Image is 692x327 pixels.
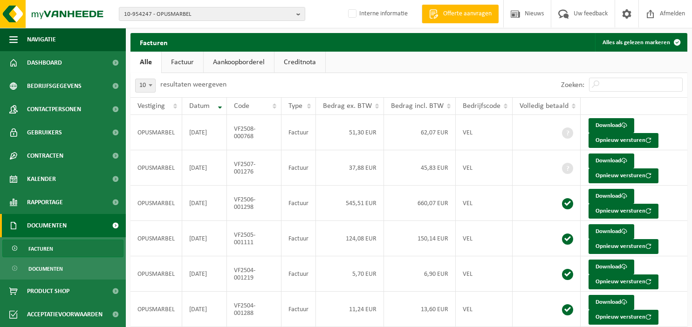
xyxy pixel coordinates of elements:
[281,292,316,327] td: Factuur
[234,102,249,110] span: Code
[28,260,63,278] span: Documenten
[316,292,384,327] td: 11,24 EUR
[589,295,634,310] a: Download
[384,221,456,256] td: 150,14 EUR
[456,221,513,256] td: VEL
[27,74,82,98] span: Bedrijfsgegevens
[130,33,177,51] h2: Facturen
[281,221,316,256] td: Factuur
[316,186,384,221] td: 545,51 EUR
[595,33,686,52] button: Alles als gelezen markeren
[27,280,69,303] span: Product Shop
[27,214,67,237] span: Documenten
[182,186,227,221] td: [DATE]
[346,7,408,21] label: Interne informatie
[281,150,316,186] td: Factuur
[182,292,227,327] td: [DATE]
[130,256,182,292] td: OPUSMARBEL
[384,115,456,150] td: 62,07 EUR
[124,7,293,21] span: 10-954247 - OPUSMARBEL
[27,121,62,144] span: Gebruikers
[130,186,182,221] td: OPUSMARBEL
[456,292,513,327] td: VEL
[384,186,456,221] td: 660,07 EUR
[2,240,123,257] a: Facturen
[137,102,165,110] span: Vestiging
[316,256,384,292] td: 5,70 EUR
[520,102,569,110] span: Volledig betaald
[316,150,384,186] td: 37,88 EUR
[456,186,513,221] td: VEL
[162,52,203,73] a: Factuur
[589,118,634,133] a: Download
[384,256,456,292] td: 6,90 EUR
[589,168,658,183] button: Opnieuw versturen
[589,260,634,274] a: Download
[384,150,456,186] td: 45,83 EUR
[589,133,658,148] button: Opnieuw versturen
[316,115,384,150] td: 51,30 EUR
[130,221,182,256] td: OPUSMARBEL
[182,115,227,150] td: [DATE]
[227,150,282,186] td: VF2507-001276
[316,221,384,256] td: 124,08 EUR
[119,7,305,21] button: 10-954247 - OPUSMARBEL
[130,292,182,327] td: OPUSMARBEL
[288,102,302,110] span: Type
[27,303,103,326] span: Acceptatievoorwaarden
[227,221,282,256] td: VF2505-001111
[274,52,325,73] a: Creditnota
[227,115,282,150] td: VF2508-000768
[182,221,227,256] td: [DATE]
[130,150,182,186] td: OPUSMARBEL
[227,186,282,221] td: VF2506-001298
[463,102,500,110] span: Bedrijfscode
[589,204,658,219] button: Opnieuw versturen
[456,115,513,150] td: VEL
[189,102,210,110] span: Datum
[281,186,316,221] td: Factuur
[160,81,226,88] label: resultaten weergeven
[422,5,499,23] a: Offerte aanvragen
[204,52,274,73] a: Aankoopborderel
[136,79,155,92] span: 10
[27,51,62,74] span: Dashboard
[384,292,456,327] td: 13,60 EUR
[182,150,227,186] td: [DATE]
[130,115,182,150] td: OPUSMARBEL
[135,79,156,93] span: 10
[589,310,658,325] button: Opnieuw versturen
[456,150,513,186] td: VEL
[589,189,634,204] a: Download
[2,260,123,277] a: Documenten
[441,9,494,19] span: Offerte aanvragen
[227,292,282,327] td: VF2504-001288
[589,224,634,239] a: Download
[456,256,513,292] td: VEL
[281,256,316,292] td: Factuur
[130,52,161,73] a: Alle
[27,191,63,214] span: Rapportage
[28,240,53,258] span: Facturen
[561,81,584,89] label: Zoeken:
[589,239,658,254] button: Opnieuw versturen
[27,98,81,121] span: Contactpersonen
[27,144,63,167] span: Contracten
[27,28,56,51] span: Navigatie
[182,256,227,292] td: [DATE]
[391,102,444,110] span: Bedrag incl. BTW
[589,153,634,168] a: Download
[323,102,372,110] span: Bedrag ex. BTW
[589,274,658,289] button: Opnieuw versturen
[27,167,56,191] span: Kalender
[281,115,316,150] td: Factuur
[227,256,282,292] td: VF2504-001219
